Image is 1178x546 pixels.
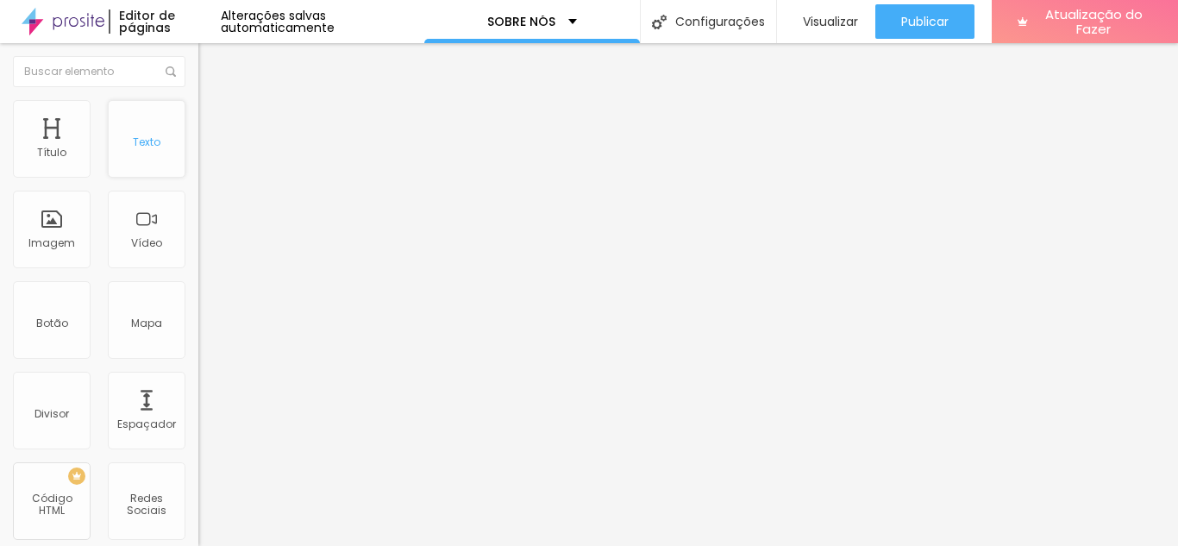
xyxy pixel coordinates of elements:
[13,56,185,87] input: Buscar elemento
[131,235,162,250] font: Vídeo
[117,417,176,431] font: Espaçador
[133,145,160,160] font: Texto
[127,501,166,528] font: Redes Sociais
[652,15,667,29] img: Ícone
[777,4,875,39] button: Visualizar
[32,501,72,528] font: Código HTML
[166,66,176,77] img: Ícone
[487,13,555,30] font: SOBRE NÓS
[36,326,68,341] font: Botão
[1045,5,1143,38] font: Atualização do Fazer
[803,13,858,30] font: Visualizar
[28,235,75,250] font: Imagem
[34,417,69,431] font: Divisor
[875,4,974,39] button: Publicar
[119,7,175,36] font: Editor de páginas
[221,7,335,36] font: Alterações salvas automaticamente
[901,13,949,30] font: Publicar
[131,326,162,341] font: Mapa
[37,145,66,160] font: Título
[675,13,765,30] font: Configurações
